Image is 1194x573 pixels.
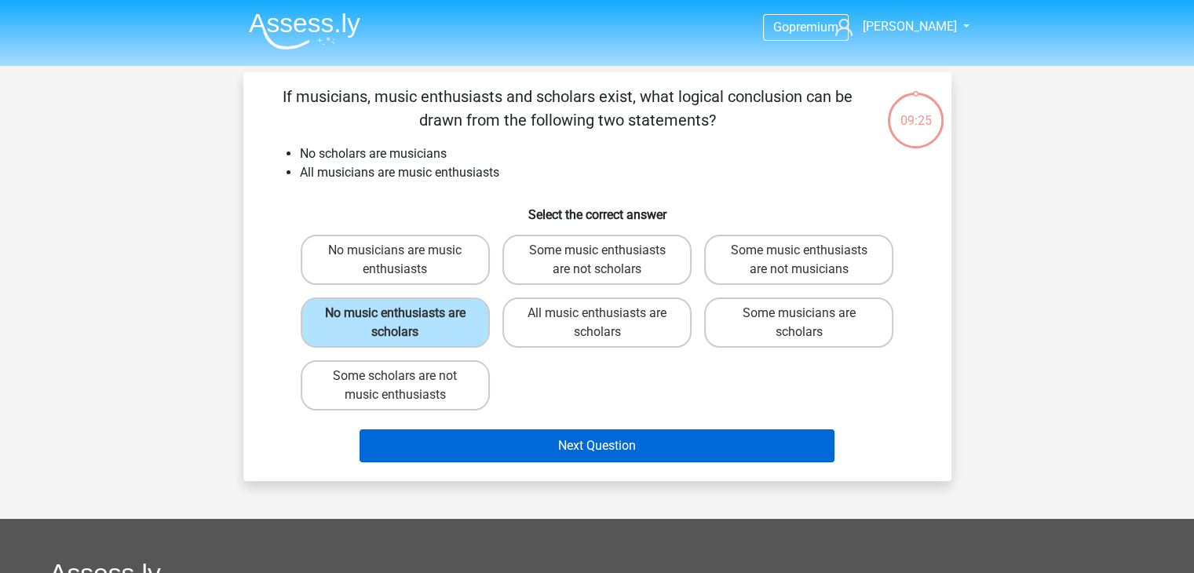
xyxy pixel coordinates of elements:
label: All music enthusiasts are scholars [502,297,692,348]
label: Some scholars are not music enthusiasts [301,360,490,411]
label: Some music enthusiasts are not musicians [704,235,893,285]
button: Next Question [360,429,834,462]
span: [PERSON_NAME] [862,19,956,34]
label: Some music enthusiasts are not scholars [502,235,692,285]
img: Assessly [249,13,360,49]
span: Go [773,20,789,35]
label: Some musicians are scholars [704,297,893,348]
a: [PERSON_NAME] [829,17,958,36]
a: Gopremium [764,16,848,38]
li: All musicians are music enthusiasts [300,163,926,182]
p: If musicians, music enthusiasts and scholars exist, what logical conclusion can be drawn from the... [268,85,867,132]
div: 09:25 [886,91,945,130]
label: No music enthusiasts are scholars [301,297,490,348]
label: No musicians are music enthusiasts [301,235,490,285]
span: premium [789,20,838,35]
h6: Select the correct answer [268,195,926,222]
li: No scholars are musicians [300,144,926,163]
